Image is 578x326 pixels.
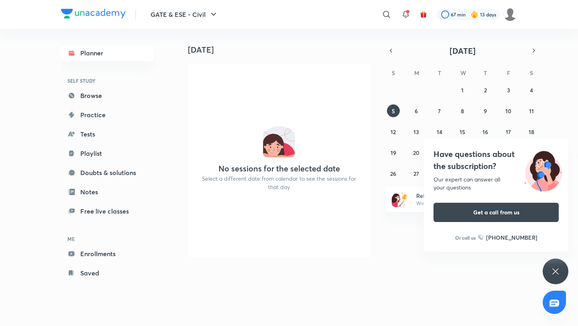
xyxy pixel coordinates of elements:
img: No events [263,125,295,157]
img: avatar [420,11,427,18]
abbr: October 16, 2025 [482,128,488,136]
button: October 4, 2025 [525,84,538,96]
button: October 9, 2025 [479,104,492,117]
abbr: October 27, 2025 [413,170,419,177]
abbr: October 4, 2025 [530,86,533,94]
button: GATE & ESE - Civil [146,6,223,22]
abbr: October 9, 2025 [484,107,487,115]
button: October 18, 2025 [525,125,538,138]
button: avatar [417,8,430,21]
abbr: October 7, 2025 [438,107,441,115]
button: October 26, 2025 [387,167,400,180]
abbr: Sunday [392,69,395,77]
button: October 2, 2025 [479,84,492,96]
button: October 17, 2025 [502,125,515,138]
abbr: October 19, 2025 [391,149,396,157]
button: [DATE] [397,45,528,56]
abbr: October 8, 2025 [461,107,464,115]
h6: SELF STUDY [61,74,154,88]
button: October 20, 2025 [410,146,423,159]
abbr: October 1, 2025 [461,86,464,94]
button: October 10, 2025 [502,104,515,117]
img: ttu_illustration_new.svg [518,148,568,192]
h6: ME [61,232,154,246]
abbr: Tuesday [438,69,441,77]
abbr: October 6, 2025 [415,107,418,115]
p: Win a laptop, vouchers & more [416,200,515,207]
button: October 27, 2025 [410,167,423,180]
a: Browse [61,88,154,104]
button: October 16, 2025 [479,125,492,138]
p: Select a different date from calendar to see the sessions for that day [197,174,360,191]
abbr: October 26, 2025 [390,170,396,177]
img: Rahul KD [503,8,517,21]
button: October 7, 2025 [433,104,446,117]
button: October 13, 2025 [410,125,423,138]
button: October 3, 2025 [502,84,515,96]
a: Enrollments [61,246,154,262]
button: October 6, 2025 [410,104,423,117]
abbr: October 11, 2025 [529,107,534,115]
abbr: Saturday [530,69,533,77]
abbr: October 20, 2025 [413,149,419,157]
button: October 11, 2025 [525,104,538,117]
button: October 8, 2025 [456,104,469,117]
button: October 5, 2025 [387,104,400,117]
abbr: October 3, 2025 [507,86,510,94]
abbr: October 2, 2025 [484,86,487,94]
a: [PHONE_NUMBER] [478,233,537,242]
span: [DATE] [450,45,476,56]
button: October 12, 2025 [387,125,400,138]
a: Doubts & solutions [61,165,154,181]
h4: No sessions for the selected date [218,164,340,173]
a: Planner [61,45,154,61]
abbr: October 17, 2025 [506,128,511,136]
h4: [DATE] [188,45,377,55]
a: Notes [61,184,154,200]
abbr: Friday [507,69,510,77]
button: October 14, 2025 [433,125,446,138]
abbr: Monday [414,69,419,77]
abbr: October 18, 2025 [529,128,534,136]
abbr: Wednesday [460,69,466,77]
abbr: October 10, 2025 [505,107,511,115]
a: Playlist [61,145,154,161]
abbr: Thursday [484,69,487,77]
h4: Have questions about the subscription? [433,148,559,172]
a: Tests [61,126,154,142]
a: Practice [61,107,154,123]
abbr: October 14, 2025 [437,128,442,136]
button: October 1, 2025 [456,84,469,96]
a: Saved [61,265,154,281]
img: Company Logo [61,9,126,18]
h6: [PHONE_NUMBER] [486,233,537,242]
button: Get a call from us [433,203,559,222]
div: Our expert can answer all your questions [433,175,559,192]
abbr: October 13, 2025 [413,128,419,136]
abbr: October 12, 2025 [391,128,396,136]
h6: Refer friends [416,192,515,200]
abbr: October 5, 2025 [392,107,395,115]
img: referral [392,191,408,207]
button: October 15, 2025 [456,125,469,138]
button: October 19, 2025 [387,146,400,159]
img: streak [470,10,478,18]
a: Company Logo [61,9,126,20]
abbr: October 15, 2025 [460,128,465,136]
p: Or call us [455,234,476,241]
a: Free live classes [61,203,154,219]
